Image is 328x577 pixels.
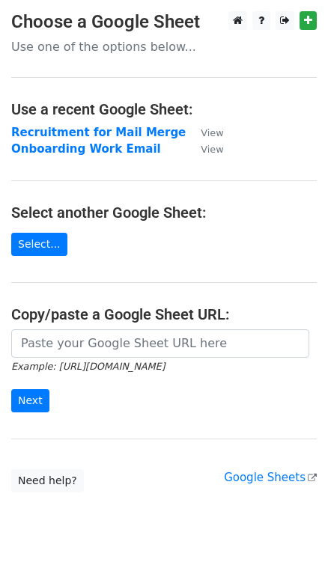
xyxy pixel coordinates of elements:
[11,142,161,156] a: Onboarding Work Email
[201,144,223,155] small: View
[186,142,223,156] a: View
[11,204,317,222] h4: Select another Google Sheet:
[11,305,317,323] h4: Copy/paste a Google Sheet URL:
[11,100,317,118] h4: Use a recent Google Sheet:
[11,361,165,372] small: Example: [URL][DOMAIN_NAME]
[11,469,84,492] a: Need help?
[11,11,317,33] h3: Choose a Google Sheet
[11,329,309,358] input: Paste your Google Sheet URL here
[201,127,223,138] small: View
[224,471,317,484] a: Google Sheets
[11,39,317,55] p: Use one of the options below...
[11,126,186,139] a: Recruitment for Mail Merge
[11,389,49,412] input: Next
[186,126,223,139] a: View
[11,233,67,256] a: Select...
